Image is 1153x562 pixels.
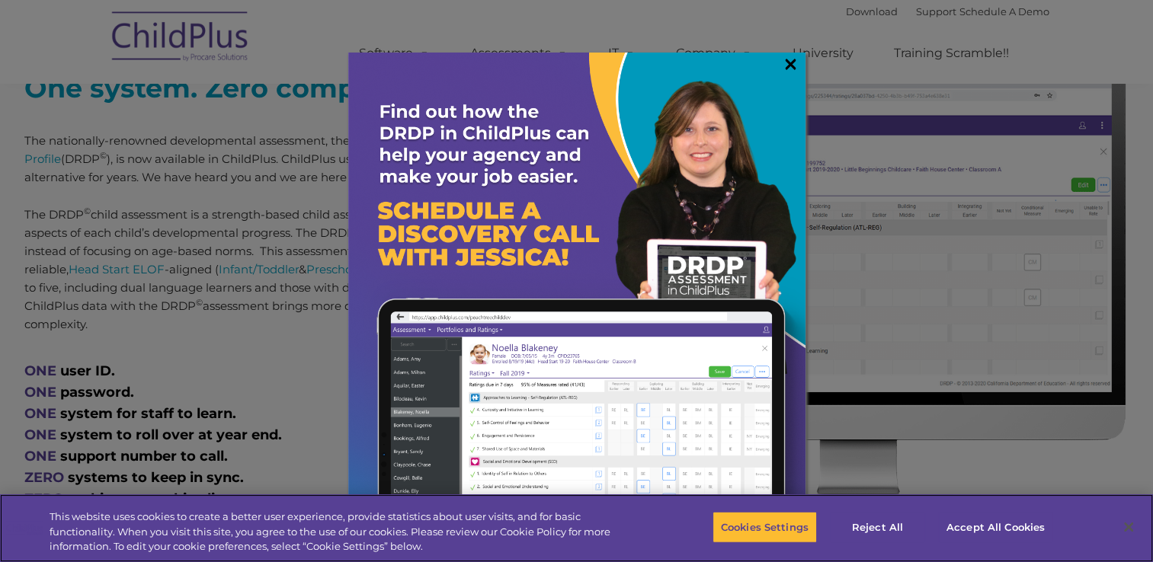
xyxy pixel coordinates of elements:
a: × [782,56,799,72]
button: Close [1112,510,1145,544]
button: Reject All [830,511,925,543]
button: Cookies Settings [713,511,817,543]
div: This website uses cookies to create a better user experience, provide statistics about user visit... [50,509,634,554]
button: Accept All Cookies [938,511,1053,543]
